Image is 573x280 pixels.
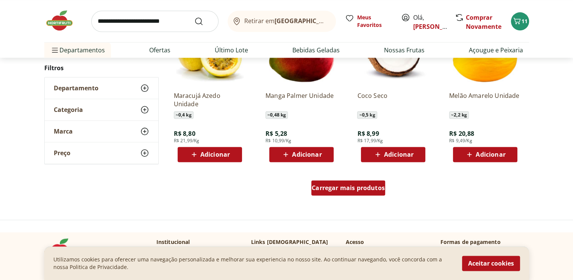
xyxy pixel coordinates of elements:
a: Nossas Frutas [384,46,425,55]
a: Coco Seco [357,91,429,108]
span: R$ 10,99/Kg [265,138,291,144]
button: Carrinho [511,12,529,30]
span: R$ 8,99 [357,129,379,138]
span: Meus Favoritos [357,14,392,29]
b: [GEOGRAPHIC_DATA]/[GEOGRAPHIC_DATA] [275,17,402,25]
a: Carregar mais produtos [311,180,385,198]
span: Departamento [54,85,98,92]
button: Adicionar [178,147,242,162]
h2: Filtros [44,61,159,76]
a: Maracujá Azedo Unidade [174,91,246,108]
a: Manga Palmer Unidade [265,91,337,108]
button: Categoria [45,99,158,121]
input: search [91,11,219,32]
p: Institucional [156,238,190,246]
span: ~ 0,5 kg [357,111,377,119]
p: Links [DEMOGRAPHIC_DATA] [251,238,328,246]
span: R$ 20,88 [449,129,474,138]
span: Adicionar [476,151,505,157]
button: Adicionar [269,147,334,162]
span: R$ 8,80 [174,129,195,138]
button: Retirar em[GEOGRAPHIC_DATA]/[GEOGRAPHIC_DATA] [228,11,336,32]
img: Hortifruti [44,9,82,32]
p: Acesso [346,238,364,246]
a: Açougue e Peixaria [469,46,523,55]
a: Meus Favoritos [345,14,392,29]
a: [PERSON_NAME] [413,22,462,31]
span: 11 [521,17,528,25]
p: Utilizamos cookies para oferecer uma navegação personalizada e melhorar sua experiencia no nosso ... [53,256,453,271]
a: Último Lote [215,46,248,55]
span: R$ 5,28 [265,129,287,138]
a: Comprar Novamente [466,13,501,31]
span: Marca [54,128,73,135]
span: Departamentos [50,41,105,59]
span: ~ 0,4 kg [174,111,194,119]
span: Categoria [54,106,83,114]
span: Adicionar [384,151,414,157]
button: Aceitar cookies [462,256,520,271]
button: Submit Search [194,17,212,26]
button: Menu [50,41,59,59]
button: Departamento [45,78,158,99]
a: Melão Amarelo Unidade [449,91,521,108]
button: Preço [45,143,158,164]
span: Preço [54,149,70,157]
button: Adicionar [361,147,425,162]
span: Retirar em [244,17,328,24]
p: Formas de pagamento [440,238,529,246]
span: Adicionar [200,151,230,157]
span: R$ 9,49/Kg [449,138,472,144]
span: ~ 2,2 kg [449,111,469,119]
span: ~ 0,48 kg [265,111,288,119]
span: R$ 21,99/Kg [174,138,200,144]
span: R$ 17,99/Kg [357,138,383,144]
span: Adicionar [292,151,322,157]
a: Ofertas [149,46,170,55]
a: Bebidas Geladas [292,46,340,55]
button: Marca [45,121,158,142]
img: Hortifruti [44,238,82,261]
button: Adicionar [453,147,517,162]
span: Olá, [413,13,447,31]
span: Carregar mais produtos [312,185,385,191]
